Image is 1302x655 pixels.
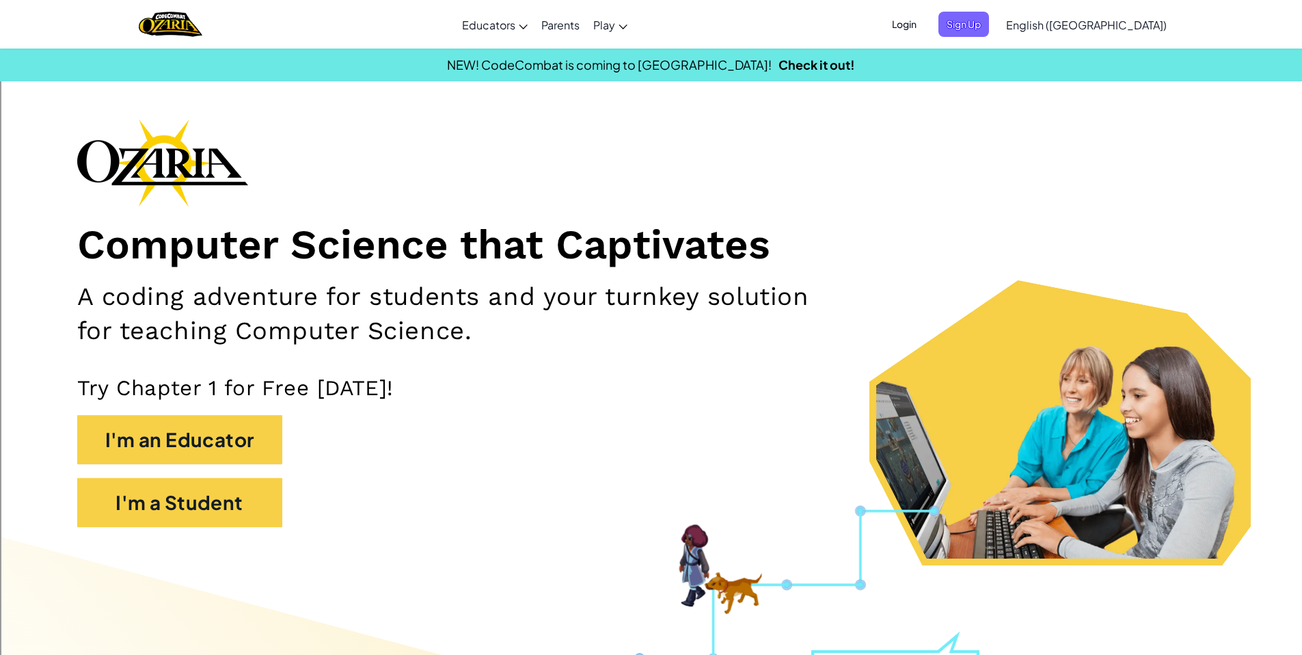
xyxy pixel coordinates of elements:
[884,12,925,37] button: Login
[77,280,847,347] h2: A coding adventure for students and your turnkey solution for teaching Computer Science.
[447,57,772,72] span: NEW! CodeCombat is coming to [GEOGRAPHIC_DATA]!
[586,6,634,43] a: Play
[999,6,1174,43] a: English ([GEOGRAPHIC_DATA])
[139,10,202,38] img: Home
[534,6,586,43] a: Parents
[77,220,1225,270] h1: Computer Science that Captivates
[455,6,534,43] a: Educators
[77,478,282,527] button: I'm a Student
[77,375,1225,401] p: Try Chapter 1 for Free [DATE]!
[938,12,989,37] button: Sign Up
[462,18,515,32] span: Educators
[778,57,855,72] a: Check it out!
[593,18,615,32] span: Play
[77,415,282,464] button: I'm an Educator
[139,10,202,38] a: Ozaria by CodeCombat logo
[77,119,248,206] img: Ozaria branding logo
[1006,18,1167,32] span: English ([GEOGRAPHIC_DATA])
